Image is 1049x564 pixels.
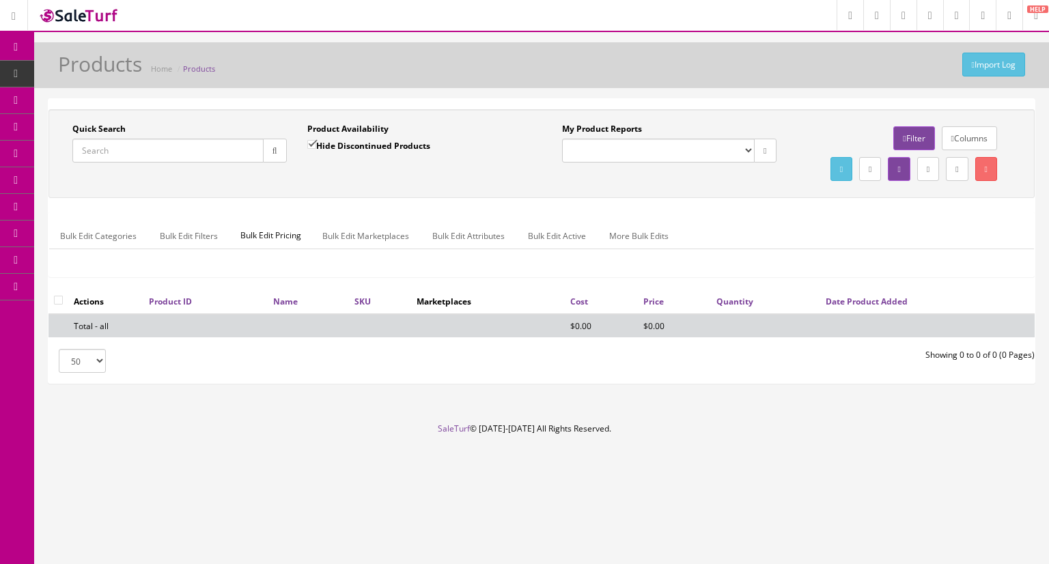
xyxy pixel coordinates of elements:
span: HELP [1027,5,1048,13]
td: $0.00 [565,314,638,337]
a: Filter [893,126,934,150]
label: Product Availability [307,123,389,135]
label: Quick Search [72,123,126,135]
label: My Product Reports [562,123,642,135]
input: Hide Discontinued Products [307,140,316,149]
td: Total - all [68,314,143,337]
th: Marketplaces [411,289,565,313]
input: Search [72,139,264,163]
a: More Bulk Edits [598,223,680,249]
img: SaleTurf [38,6,120,25]
a: Bulk Edit Filters [149,223,229,249]
a: Quantity [716,296,753,307]
a: Home [151,64,172,74]
a: SKU [354,296,371,307]
a: Bulk Edit Categories [49,223,148,249]
a: Price [643,296,664,307]
span: Bulk Edit Pricing [230,223,311,249]
a: Bulk Edit Marketplaces [311,223,420,249]
a: Bulk Edit Attributes [421,223,516,249]
a: Products [183,64,215,74]
a: SaleTurf [438,423,470,434]
td: $0.00 [638,314,711,337]
div: Showing 0 to 0 of 0 (0 Pages) [542,349,1045,361]
th: Actions [68,289,143,313]
label: Hide Discontinued Products [307,139,430,152]
h1: Products [58,53,142,75]
a: Columns [942,126,997,150]
a: Date Product Added [826,296,908,307]
a: Import Log [962,53,1025,76]
a: Product ID [149,296,192,307]
a: Cost [570,296,588,307]
a: Name [273,296,298,307]
a: Bulk Edit Active [517,223,597,249]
